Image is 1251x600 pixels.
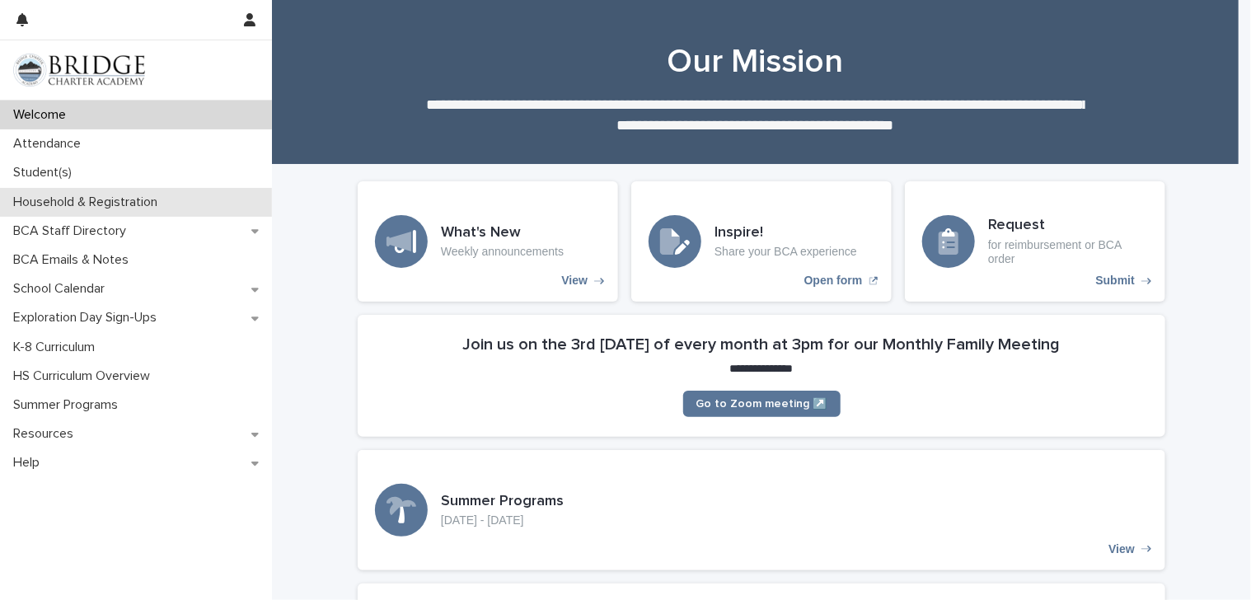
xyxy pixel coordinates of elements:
[561,274,588,288] p: View
[441,513,564,527] p: [DATE] - [DATE]
[7,426,87,442] p: Resources
[631,181,892,302] a: Open form
[441,493,564,511] h3: Summer Programs
[7,455,53,471] p: Help
[7,107,79,123] p: Welcome
[715,224,857,242] h3: Inspire!
[7,165,85,180] p: Student(s)
[905,181,1165,302] a: Submit
[441,224,564,242] h3: What's New
[7,397,131,413] p: Summer Programs
[7,281,118,297] p: School Calendar
[7,340,108,355] p: K-8 Curriculum
[358,181,618,302] a: View
[7,223,139,239] p: BCA Staff Directory
[7,310,170,326] p: Exploration Day Sign-Ups
[358,450,1165,570] a: View
[715,245,857,259] p: Share your BCA experience
[1108,542,1135,556] p: View
[988,238,1148,266] p: for reimbursement or BCA order
[441,245,564,259] p: Weekly announcements
[7,136,94,152] p: Attendance
[463,335,1061,354] h2: Join us on the 3rd [DATE] of every month at 3pm for our Monthly Family Meeting
[804,274,863,288] p: Open form
[352,42,1160,82] h1: Our Mission
[988,217,1148,235] h3: Request
[7,368,163,384] p: HS Curriculum Overview
[683,391,841,417] a: Go to Zoom meeting ↗️
[7,195,171,210] p: Household & Registration
[1096,274,1135,288] p: Submit
[13,54,145,87] img: V1C1m3IdTEidaUdm9Hs0
[7,252,142,268] p: BCA Emails & Notes
[696,398,827,410] span: Go to Zoom meeting ↗️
